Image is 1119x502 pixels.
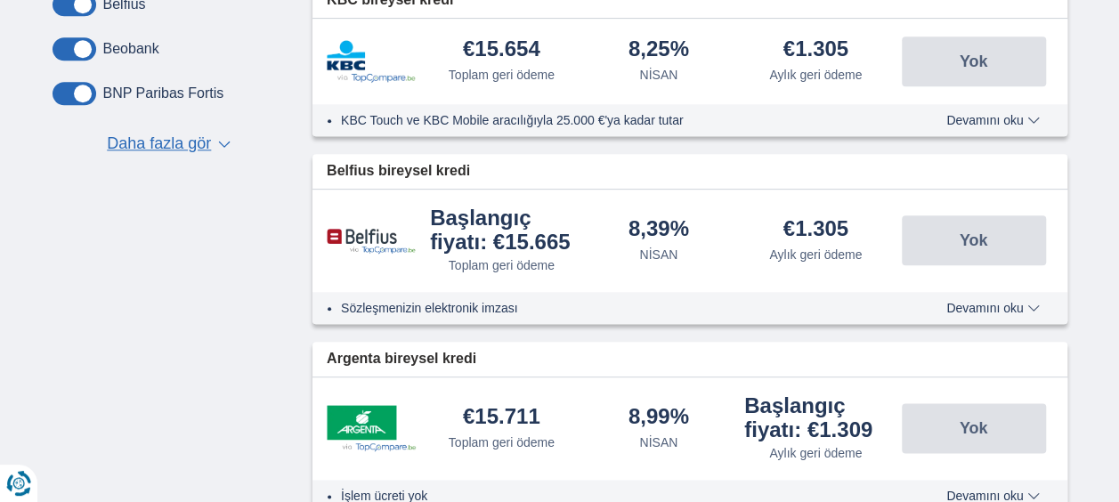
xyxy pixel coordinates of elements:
[769,66,862,84] div: Aylık geri ödeme
[103,41,159,57] label: Beobank
[639,66,677,84] div: NİSAN
[628,216,689,240] font: 8,39%
[783,216,848,240] font: €1.305
[960,53,988,69] span: Yok
[430,206,570,254] font: Başlangıç fiyatı: €15.665
[463,404,540,428] font: €15.711
[946,302,1039,314] span: Devamını oku
[327,349,476,369] span: Argenta bireysel kredi
[960,420,988,436] span: Yok
[902,215,1046,265] button: Yok
[960,232,988,248] span: Yok
[769,444,862,462] div: Aylık geri ödeme
[628,36,689,61] font: 8,25%
[946,114,1039,126] span: Devamını oku
[327,405,416,451] img: product.pl.alt Argenta
[628,404,689,428] font: 8,99%
[744,393,872,441] font: Başlangıç fiyatı: €1.309
[103,85,224,101] label: BNP Paribas Fortis
[449,433,555,451] div: Toplam geri ödeme
[101,132,236,157] button: Daha fazla gör ▼
[463,36,540,61] font: €15.654
[902,403,1046,453] button: Yok
[902,36,1046,86] button: Yok
[327,161,470,182] span: Belfius bireysel kredi
[639,433,677,451] div: NİSAN
[327,228,416,254] img: product.pl.alt Belfius
[341,299,890,317] li: Sözleşmenizin elektronik imzası
[218,141,231,148] span: ▼
[783,36,848,61] font: €1.305
[946,490,1039,502] span: Devamını oku
[769,246,862,263] div: Aylık geri ödeme
[449,66,555,84] div: Toplam geri ödeme
[933,113,1052,127] button: Devamını oku
[341,111,890,129] li: KBC Touch ve KBC Mobile aracılığıyla 25.000 €'ya kadar tutar
[327,40,416,83] img: product.pl.alt KBC
[933,301,1052,315] button: Devamını oku
[639,246,677,263] div: NİSAN
[449,256,555,274] div: Toplam geri ödeme
[107,133,211,156] span: Daha fazla gör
